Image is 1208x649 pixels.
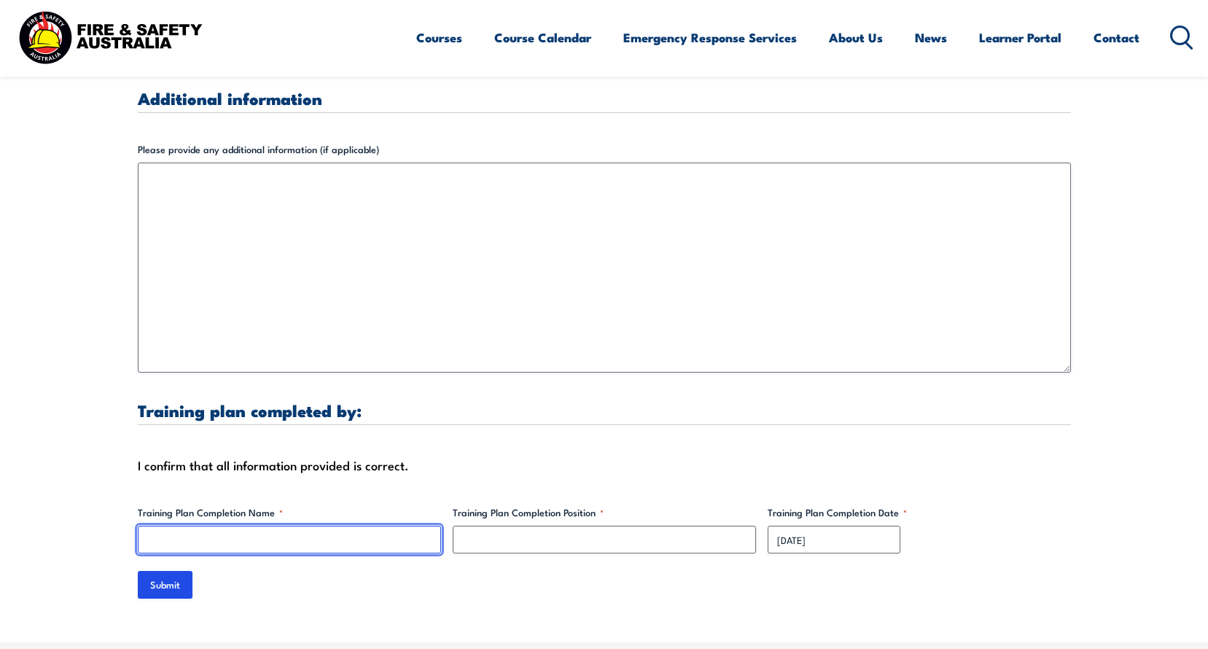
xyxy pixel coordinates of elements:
div: I confirm that all information provided is correct. [138,454,1071,476]
a: News [915,18,947,57]
input: Submit [138,571,192,599]
label: Training Plan Completion Name [138,505,441,520]
a: Learner Portal [979,18,1061,57]
a: Emergency Response Services [623,18,797,57]
a: Course Calendar [494,18,591,57]
label: Training Plan Completion Position [453,505,756,520]
label: Please provide any additional information (if applicable) [138,142,1071,157]
label: Training Plan Completion Date [768,505,1071,520]
a: About Us [829,18,883,57]
h3: Training plan completed by: [138,402,1071,419]
a: Contact [1094,18,1139,57]
input: dd/mm/yyyy [768,526,900,553]
h3: Additional information [138,90,1071,106]
a: Courses [416,18,462,57]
